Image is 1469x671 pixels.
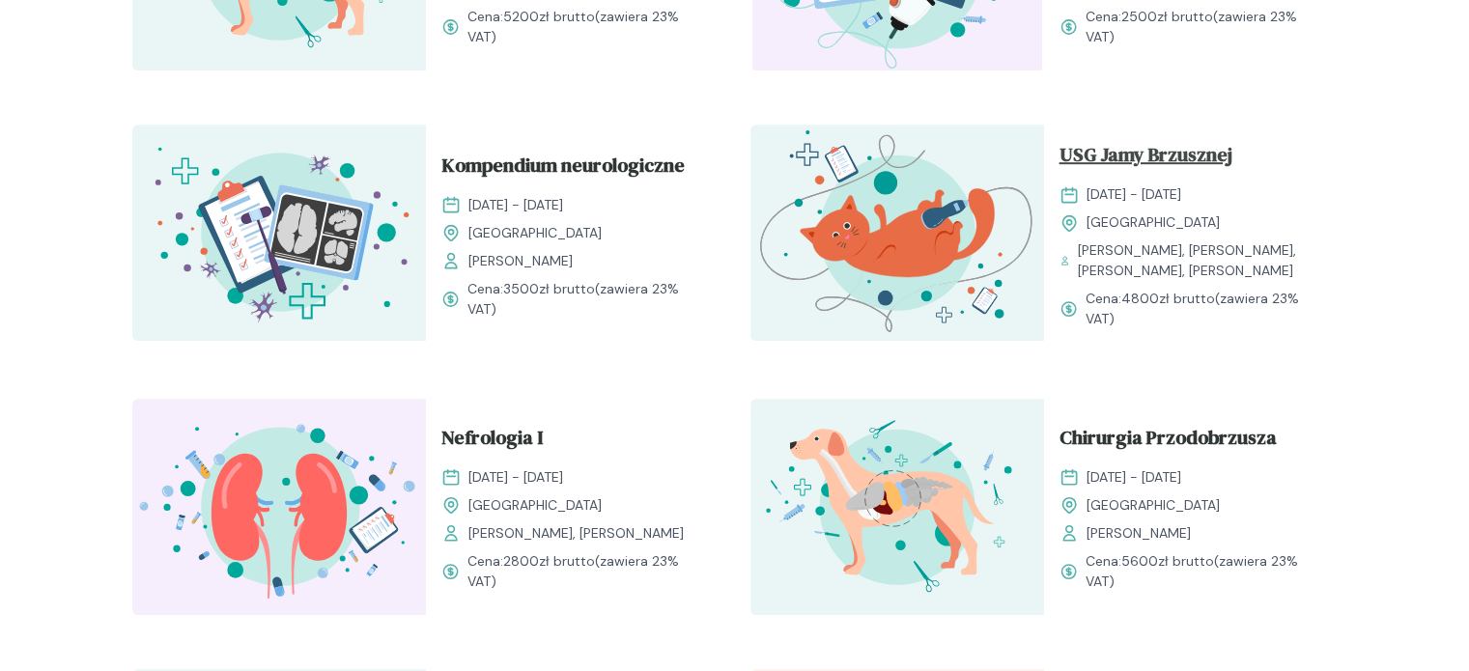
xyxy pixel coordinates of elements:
a: Nefrologia I [441,423,704,460]
a: Kompendium neurologiczne [441,151,704,187]
span: [GEOGRAPHIC_DATA] [468,223,602,243]
a: USG Jamy Brzusznej [1059,140,1322,177]
span: Chirurgia Przodobrzusza [1059,423,1277,460]
span: Cena: (zawiera 23% VAT) [467,7,704,47]
span: [DATE] - [DATE] [468,467,563,488]
img: Z2B805bqstJ98kzs_Neuro_T.svg [132,125,426,341]
span: [DATE] - [DATE] [1087,184,1181,205]
img: ZpbSsR5LeNNTxNrh_Nefro_T.svg [132,399,426,615]
a: Chirurgia Przodobrzusza [1059,423,1322,460]
span: Cena: (zawiera 23% VAT) [467,279,704,320]
span: [PERSON_NAME] [468,251,573,271]
span: [GEOGRAPHIC_DATA] [468,495,602,516]
span: [DATE] - [DATE] [1087,467,1181,488]
span: USG Jamy Brzusznej [1059,140,1232,177]
span: Nefrologia I [441,423,543,460]
span: Cena: (zawiera 23% VAT) [1086,7,1322,47]
img: ZpbG_h5LeNNTxNnP_USG_JB_T.svg [750,125,1044,341]
span: 5600 zł brutto [1121,552,1214,570]
span: Cena: (zawiera 23% VAT) [1086,289,1322,329]
span: 5200 zł brutto [503,8,595,25]
span: Cena: (zawiera 23% VAT) [467,551,704,592]
span: [GEOGRAPHIC_DATA] [1087,495,1220,516]
span: [GEOGRAPHIC_DATA] [1087,212,1220,233]
span: 4800 zł brutto [1121,290,1215,307]
img: ZpbG-B5LeNNTxNnI_ChiruJB_T.svg [750,399,1044,615]
span: 3500 zł brutto [503,280,595,297]
span: [DATE] - [DATE] [468,195,563,215]
span: Kompendium neurologiczne [441,151,685,187]
span: Cena: (zawiera 23% VAT) [1086,551,1322,592]
span: [PERSON_NAME] [1087,523,1191,544]
span: [PERSON_NAME], [PERSON_NAME], [PERSON_NAME], [PERSON_NAME] [1078,240,1322,281]
span: 2800 zł brutto [503,552,595,570]
span: 2500 zł brutto [1121,8,1213,25]
span: [PERSON_NAME], [PERSON_NAME] [468,523,684,544]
